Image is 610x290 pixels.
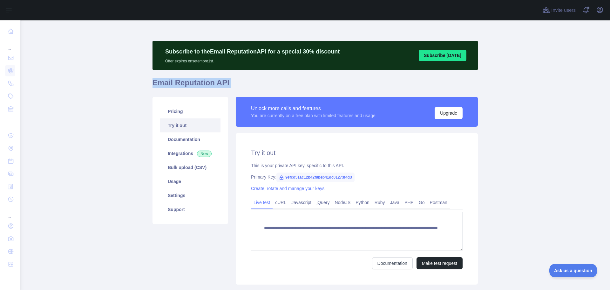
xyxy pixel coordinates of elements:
[197,151,212,157] span: New
[165,56,340,64] p: Offer expires on setembro 1st.
[160,132,220,146] a: Documentation
[5,38,15,51] div: ...
[251,174,463,180] div: Primary Key:
[427,197,450,208] a: Postman
[551,7,576,14] span: Invite users
[160,202,220,216] a: Support
[314,197,332,208] a: jQuery
[276,173,354,182] span: 9efcd51ac12b42f8beb41dc01273f4d3
[416,197,427,208] a: Go
[160,174,220,188] a: Usage
[5,116,15,129] div: ...
[402,197,416,208] a: PHP
[372,197,388,208] a: Ruby
[353,197,372,208] a: Python
[160,146,220,160] a: Integrations New
[251,197,273,208] a: Live test
[549,264,597,277] iframe: Toggle Customer Support
[435,107,463,119] button: Upgrade
[417,257,463,269] button: Make test request
[160,118,220,132] a: Try it out
[251,186,324,191] a: Create, rotate and manage your keys
[160,160,220,174] a: Bulk upload (CSV)
[332,197,353,208] a: NodeJS
[251,148,463,157] h2: Try it out
[251,162,463,169] div: This is your private API key, specific to this API.
[388,197,402,208] a: Java
[251,112,376,119] div: You are currently on a free plan with limited features and usage
[273,197,289,208] a: cURL
[372,257,413,269] a: Documentation
[419,50,466,61] button: Subscribe [DATE]
[160,188,220,202] a: Settings
[165,47,340,56] p: Subscribe to the Email Reputation API for a special 30 % discount
[541,5,577,15] button: Invite users
[152,78,478,93] h1: Email Reputation API
[289,197,314,208] a: Javascript
[251,105,376,112] div: Unlock more calls and features
[5,206,15,219] div: ...
[160,104,220,118] a: Pricing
